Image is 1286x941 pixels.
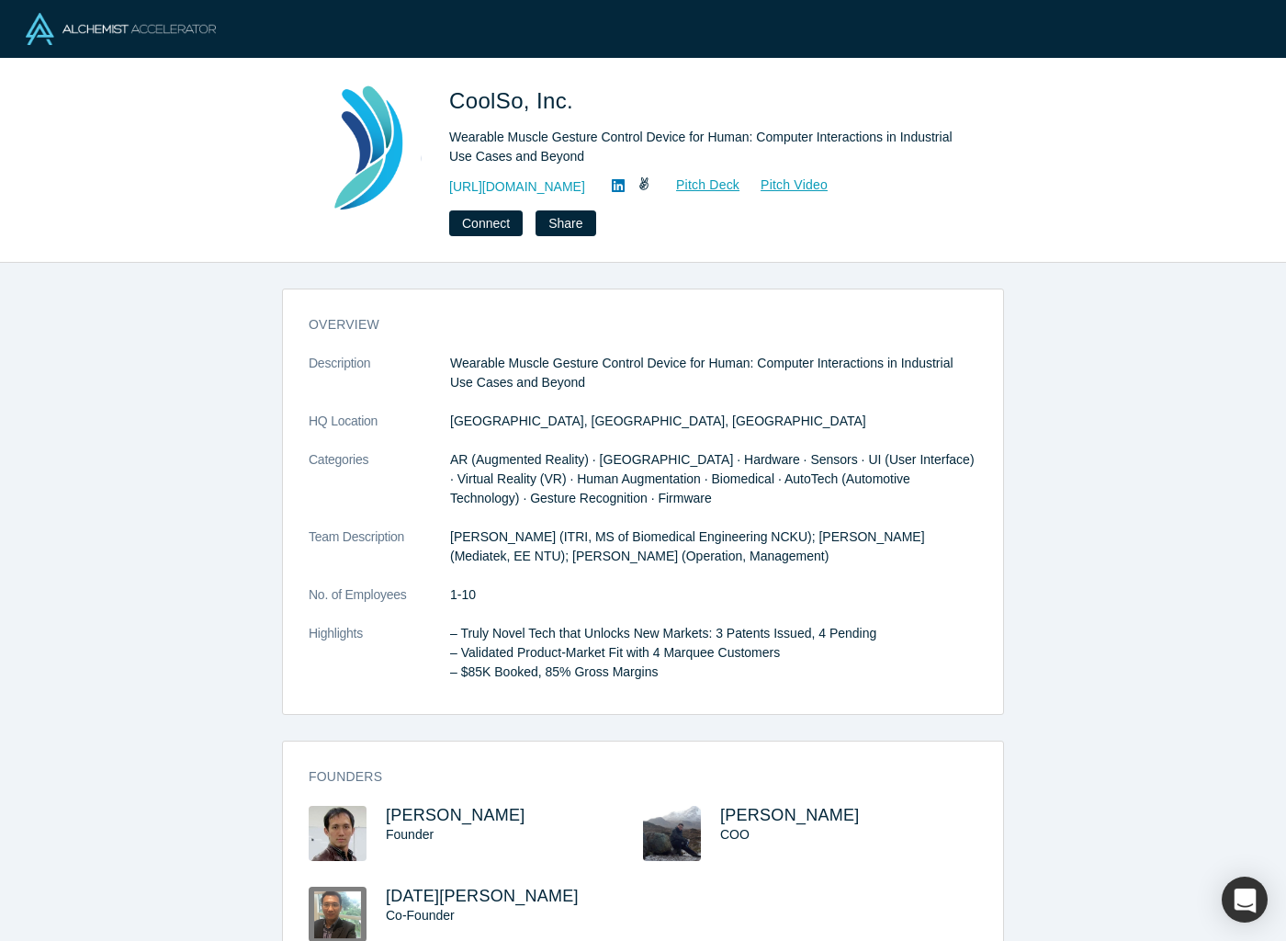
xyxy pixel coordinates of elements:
a: Pitch Video [740,175,829,196]
span: CoolSo, Inc. [449,88,580,113]
p: – Truly Novel Tech that Unlocks New Markets: 3 Patents Issued, 4 Pending – Validated Product-Mark... [450,624,977,682]
dt: HQ Location [309,412,450,450]
span: Co-Founder [386,908,455,923]
a: [PERSON_NAME] [386,806,525,824]
dd: [GEOGRAPHIC_DATA], [GEOGRAPHIC_DATA], [GEOGRAPHIC_DATA] [450,412,977,431]
dt: Categories [309,450,450,527]
dt: Description [309,354,450,412]
a: [DATE][PERSON_NAME] [386,887,579,905]
dt: Team Description [309,527,450,585]
dt: No. of Employees [309,585,450,624]
h3: Founders [309,767,952,787]
img: Jack Wu's Profile Image [309,806,367,861]
div: Wearable Muscle Gesture Control Device for Human: Computer Interactions in Industrial Use Cases a... [449,128,964,166]
span: Founder [386,827,434,842]
img: Leo Hsu's Profile Image [643,806,701,861]
img: Alchemist Logo [26,13,216,45]
dd: 1-10 [450,585,977,605]
span: AR (Augmented Reality) · [GEOGRAPHIC_DATA] · Hardware · Sensors · UI (User Interface) · Virtual R... [450,452,975,505]
p: [PERSON_NAME] (ITRI, MS of Biomedical Engineering NCKU); [PERSON_NAME] (Mediatek, EE NTU); [PERSO... [450,527,977,566]
button: Connect [449,210,523,236]
a: [URL][DOMAIN_NAME] [449,177,585,197]
a: Pitch Deck [656,175,740,196]
dt: Highlights [309,624,450,701]
h3: overview [309,315,952,334]
button: Share [536,210,595,236]
a: [PERSON_NAME] [720,806,860,824]
p: Wearable Muscle Gesture Control Device for Human: Computer Interactions in Industrial Use Cases a... [450,354,977,392]
img: CoolSo, Inc.'s Logo [295,85,423,213]
span: COO [720,827,750,842]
